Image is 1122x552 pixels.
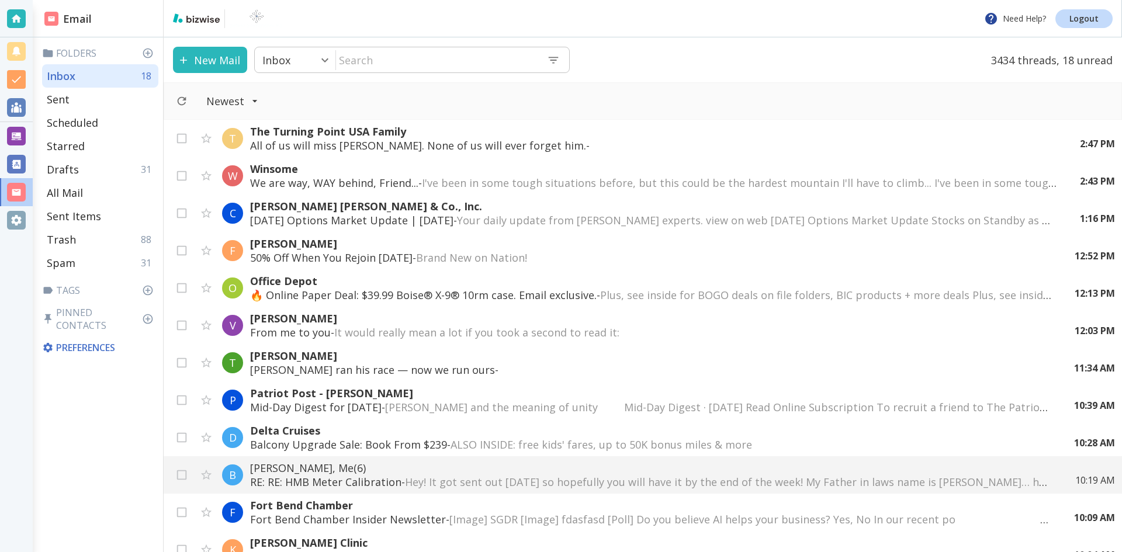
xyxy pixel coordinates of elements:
p: 10:39 AM [1074,399,1115,412]
span: Brand New on Nation! ͏ ‌ ﻿ ͏ ‌ ﻿ ͏ ‌ ﻿ ͏ ‌ ﻿ ͏ ‌ ﻿ ͏ ‌ ﻿ ͏ ‌ ﻿ ͏ ‌ ﻿ ͏ ‌ ﻿ ͏ ‌ ﻿ ͏ ‌ ﻿ ͏ ‌ ﻿ ͏ ‌ ... [416,251,790,265]
p: 12:52 PM [1075,249,1115,262]
p: P [230,393,236,407]
p: Folders [42,47,158,60]
p: B [229,468,236,482]
div: Sent [42,88,158,111]
div: Trash88 [42,228,158,251]
img: BioTech International [230,9,283,28]
div: Spam31 [42,251,158,275]
p: Balcony Upgrade Sale: Book From $239 - [250,438,1051,452]
span: ALSO INSIDE: free kids' fares, up to 50K bonus miles & more ͏ ͏ ͏ ͏ ͏ ͏ ͏ ͏ ͏ ͏ ͏ ͏ ͏ ͏ ͏ ͏ ͏ ͏ ͏... [451,438,948,452]
h2: Email [44,11,92,27]
span: ‌ ‌ ‌ ‌ ‌ ‌ ‌ ‌ ‌ ‌ ‌ ‌ ‌ ‌ ‌ ‌ ‌ ‌ ‌ ‌ ‌ ‌ ‌ ‌ ‌ ‌ ‌ ‌ ‌ ‌ ‌ ‌ ‌ ‌ ‌ ‌ ‌ ‌ ‌ ‌ ‌ ‌ ‌ ‌ ‌ ‌ ‌ ‌ ‌... [498,363,791,377]
p: Sent [47,92,70,106]
p: Delta Cruises [250,423,1051,438]
p: Starred [47,139,85,153]
span: ‌ ‌ ‌ ‌ ‌ ‌ ‌ ‌ ‌ ‌ ‌ ‌ ‌ ‌ ‌ ‌ ‌ ‌ ‌ ‌ ‌ ‌ ‌ ‌ ‌ ‌ ‌ ‌ ‌ ‌ ‌ ‌ ‌ ‌ ‌ ‌ ‌ ‌ ‌ ‌ ‌ ‌ ‌ ‌ ‌ ‌ ‌ ‌ ‌... [590,138,876,152]
p: [PERSON_NAME] Clinic [250,536,1051,550]
p: Sent Items [47,209,101,223]
p: [PERSON_NAME], Me (6) [250,461,1052,475]
img: DashboardSidebarEmail.svg [44,12,58,26]
p: [PERSON_NAME] [250,311,1051,325]
p: 12:13 PM [1075,287,1115,300]
p: 10:19 AM [1075,474,1115,487]
span: [Image] SGDR [Image] fdasfasd [Poll] Do you believe AI helps your business? Yes, No In our recent... [449,512,1102,526]
p: Pinned Contacts [42,306,158,332]
p: D [229,431,237,445]
p: [DATE] Options Market Update | [DATE] - [250,213,1057,227]
p: 12:03 PM [1075,324,1115,337]
p: [PERSON_NAME] ran his race — now we run ours - [250,363,1051,377]
p: F [230,244,236,258]
a: Logout [1055,9,1113,28]
p: Drafts [47,162,79,176]
p: 2:47 PM [1080,137,1115,150]
p: Patriot Post - [PERSON_NAME] [250,386,1051,400]
p: Winsome [250,162,1057,176]
p: Tags [42,284,158,297]
p: [PERSON_NAME] [250,349,1051,363]
p: 31 [141,163,156,176]
p: From me to you - [250,325,1051,339]
div: Scheduled [42,111,158,134]
p: All Mail [47,186,83,200]
div: Inbox18 [42,64,158,88]
img: bizwise [173,13,220,23]
div: Starred [42,134,158,158]
p: 10:28 AM [1074,436,1115,449]
p: 3434 threads, 18 unread [984,47,1113,73]
p: Mid-Day Digest for [DATE] - [250,400,1051,414]
p: 50% Off When You Rejoin [DATE] - [250,251,1051,265]
p: Scheduled [47,116,98,130]
p: Inbox [262,53,290,67]
p: O [228,281,237,295]
button: New Mail [173,47,247,73]
p: 31 [141,256,156,269]
p: V [230,318,236,332]
p: T [229,131,236,145]
p: [PERSON_NAME] [250,237,1051,251]
p: 11:34 AM [1074,362,1115,374]
p: The Turning Point USA Family [250,124,1057,138]
p: F [230,505,236,519]
p: [PERSON_NAME] [PERSON_NAME] & Co., Inc. [250,199,1057,213]
p: C [230,206,236,220]
p: Inbox [47,69,75,83]
p: We are way, WAY behind, Friend... - [250,176,1057,190]
p: 1:16 PM [1080,212,1115,225]
p: 18 [141,70,156,82]
p: W [228,169,238,183]
p: Fort Bend Chamber [250,498,1051,512]
p: All of us will miss [PERSON_NAME]. None of us will ever forget him. - [250,138,1057,152]
p: T [229,356,236,370]
p: Need Help? [984,12,1046,26]
p: 🔥 Online Paper Deal: $39.99 Boise® X-9® 10rm case. Email exclusive. - [250,288,1051,302]
p: Trash [47,232,76,247]
span: It would really mean a lot if you took a second to read it: ‌ ‌ ‌ ‌ ‌ ‌ ‌ ‌ ‌ ‌ ‌ ‌ ‌ ‌ ‌ ‌ ‌ ‌ ‌... [334,325,827,339]
p: 88 [141,233,156,246]
div: Preferences [40,336,158,359]
p: Office Depot [250,274,1051,288]
p: Logout [1069,15,1099,23]
div: All Mail [42,181,158,204]
p: Spam [47,256,75,270]
div: Drafts31 [42,158,158,181]
p: Fort Bend Chamber Insider Newsletter - [250,512,1051,526]
p: 2:43 PM [1080,175,1115,188]
p: Preferences [42,341,156,354]
button: Refresh [171,91,192,112]
input: Search [336,48,538,72]
p: RE: RE: HMB Meter Calibration - [250,475,1052,489]
div: Sent Items [42,204,158,228]
button: Filter [195,88,270,114]
p: 10:09 AM [1074,511,1115,524]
